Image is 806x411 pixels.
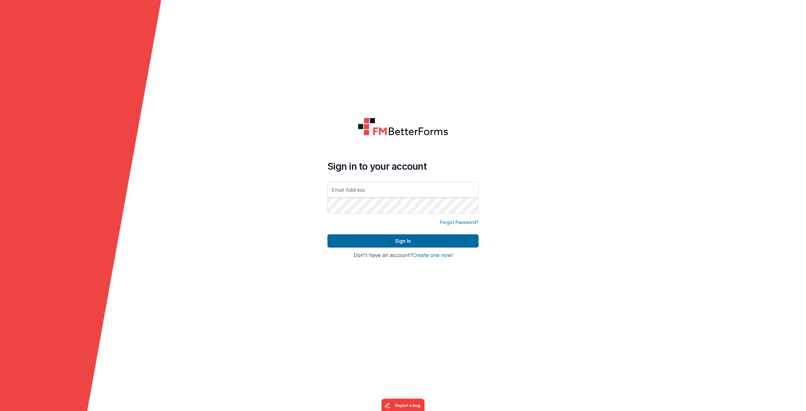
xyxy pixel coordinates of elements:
[327,253,479,258] h4: Don't have an account?
[327,234,479,248] button: Sign In
[327,161,479,172] h4: Sign in to your account
[440,219,479,225] a: Forgot Password?
[327,182,479,198] input: Email Address
[412,253,453,258] button: Create one now!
